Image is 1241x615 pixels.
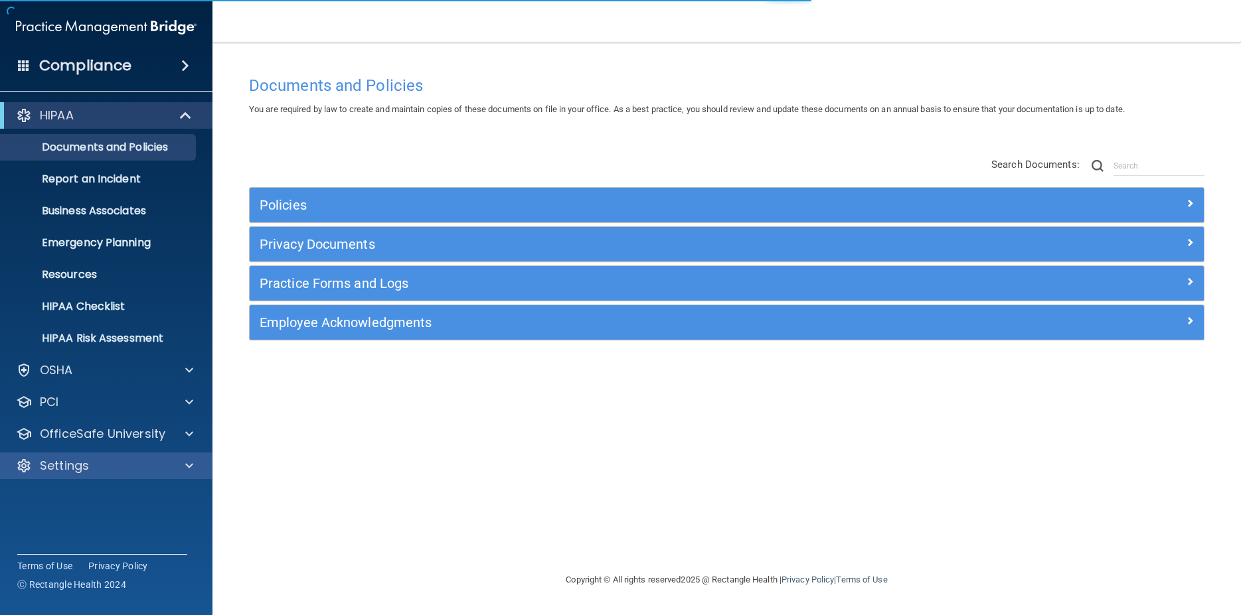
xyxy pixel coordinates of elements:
a: Privacy Policy [782,575,834,584]
p: HIPAA Checklist [9,300,190,313]
h4: Compliance [39,56,131,75]
a: HIPAA [16,107,193,123]
h4: Documents and Policies [249,77,1204,94]
h5: Employee Acknowledgments [260,315,955,330]
div: Copyright © All rights reserved 2025 @ Rectangle Health | | [485,559,969,601]
a: Practice Forms and Logs [260,273,1194,294]
p: OfficeSafe University [40,426,165,442]
a: Terms of Use [836,575,887,584]
p: OSHA [40,362,73,378]
span: Search Documents: [991,159,1080,171]
p: HIPAA Risk Assessment [9,332,190,345]
a: OfficeSafe University [16,426,193,442]
p: PCI [40,394,58,410]
input: Search [1114,156,1204,176]
a: Settings [16,458,193,474]
p: Documents and Policies [9,141,190,154]
h5: Privacy Documents [260,237,955,251]
a: Terms of Use [17,559,72,573]
h5: Practice Forms and Logs [260,276,955,291]
span: You are required by law to create and maintain copies of these documents on file in your office. ... [249,104,1125,114]
p: Business Associates [9,204,190,218]
a: Policies [260,194,1194,216]
a: Privacy Documents [260,234,1194,255]
span: Ⓒ Rectangle Health 2024 [17,578,126,591]
p: Resources [9,268,190,281]
a: Privacy Policy [88,559,148,573]
img: ic-search.3b580494.png [1092,160,1104,172]
a: OSHA [16,362,193,378]
a: PCI [16,394,193,410]
p: Report an Incident [9,172,190,186]
a: Employee Acknowledgments [260,312,1194,333]
img: PMB logo [16,14,197,40]
p: HIPAA [40,107,74,123]
p: Settings [40,458,89,474]
h5: Policies [260,198,955,212]
p: Emergency Planning [9,236,190,249]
